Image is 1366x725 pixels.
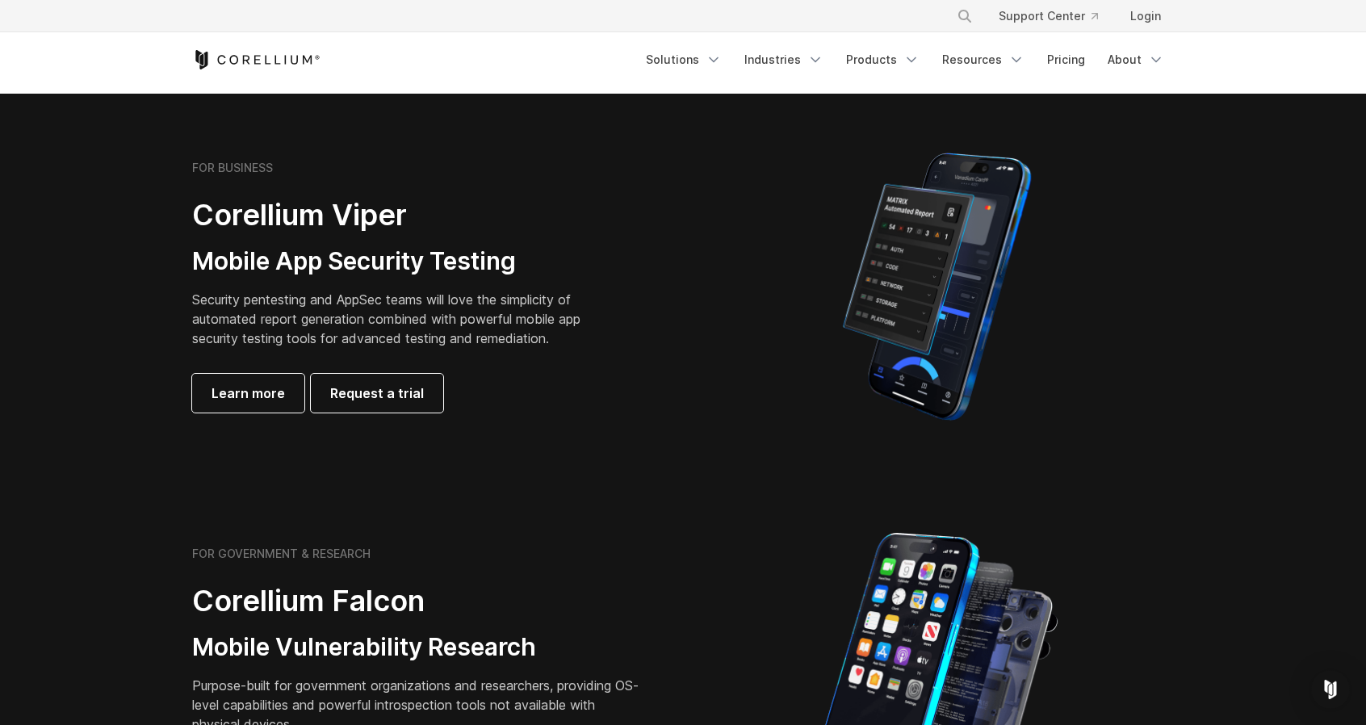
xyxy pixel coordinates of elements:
[1117,2,1174,31] a: Login
[192,246,605,277] h3: Mobile App Security Testing
[932,45,1034,74] a: Resources
[636,45,731,74] a: Solutions
[937,2,1174,31] div: Navigation Menu
[735,45,833,74] a: Industries
[192,374,304,413] a: Learn more
[815,145,1058,428] img: Corellium MATRIX automated report on iPhone showing app vulnerability test results across securit...
[212,383,285,403] span: Learn more
[330,383,424,403] span: Request a trial
[192,583,644,619] h2: Corellium Falcon
[311,374,443,413] a: Request a trial
[192,632,644,663] h3: Mobile Vulnerability Research
[836,45,929,74] a: Products
[986,2,1111,31] a: Support Center
[192,547,371,561] h6: FOR GOVERNMENT & RESEARCH
[192,50,321,69] a: Corellium Home
[1037,45,1095,74] a: Pricing
[192,161,273,175] h6: FOR BUSINESS
[1098,45,1174,74] a: About
[636,45,1174,74] div: Navigation Menu
[1311,670,1350,709] div: Open Intercom Messenger
[950,2,979,31] button: Search
[192,197,605,233] h2: Corellium Viper
[192,290,605,348] p: Security pentesting and AppSec teams will love the simplicity of automated report generation comb...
